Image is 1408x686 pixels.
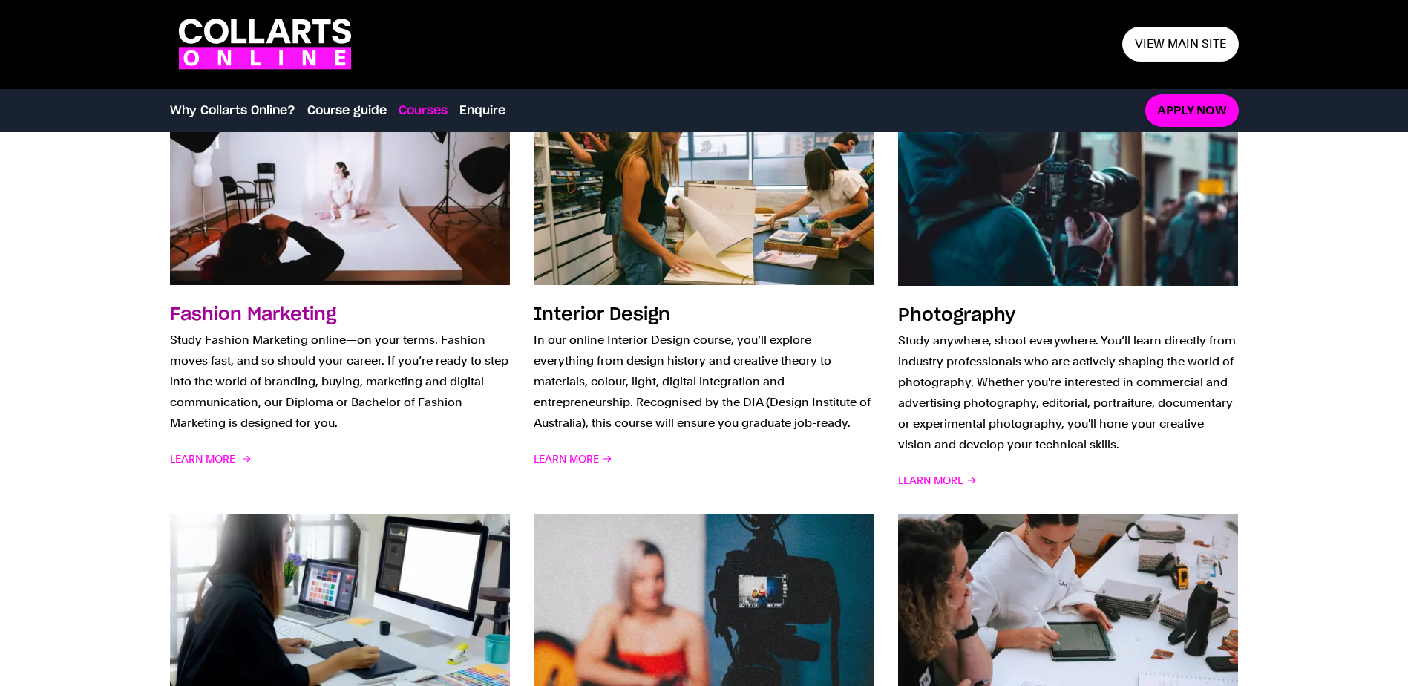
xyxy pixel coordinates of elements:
p: Study Fashion Marketing online—on your terms. Fashion moves fast, and so should your career. If y... [170,330,511,434]
a: Course guide [307,102,387,120]
a: View main site [1122,27,1239,62]
a: Fashion Marketing Study Fashion Marketing online—on your terms. Fashion moves fast, and so should... [170,108,511,490]
a: Interior Design In our online Interior Design course, you’ll explore everything from design histo... [534,108,874,490]
h3: Photography [898,307,1015,324]
span: Learn More [170,448,249,469]
a: Apply now [1145,94,1239,128]
p: In our online Interior Design course, you’ll explore everything from design history and creative ... [534,330,874,434]
h3: Interior Design [534,306,670,324]
span: Learn More [534,448,612,469]
h3: Fashion Marketing [170,306,336,324]
p: Study anywhere, shoot everywhere. You’ll learn directly from industry professionals who are activ... [898,330,1239,455]
a: Why Collarts Online? [170,102,295,120]
a: Enquire [459,102,505,120]
a: Courses [399,102,448,120]
span: Learn More [898,470,977,491]
a: Photography Study anywhere, shoot everywhere. You’ll learn directly from industry professionals w... [898,108,1239,490]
